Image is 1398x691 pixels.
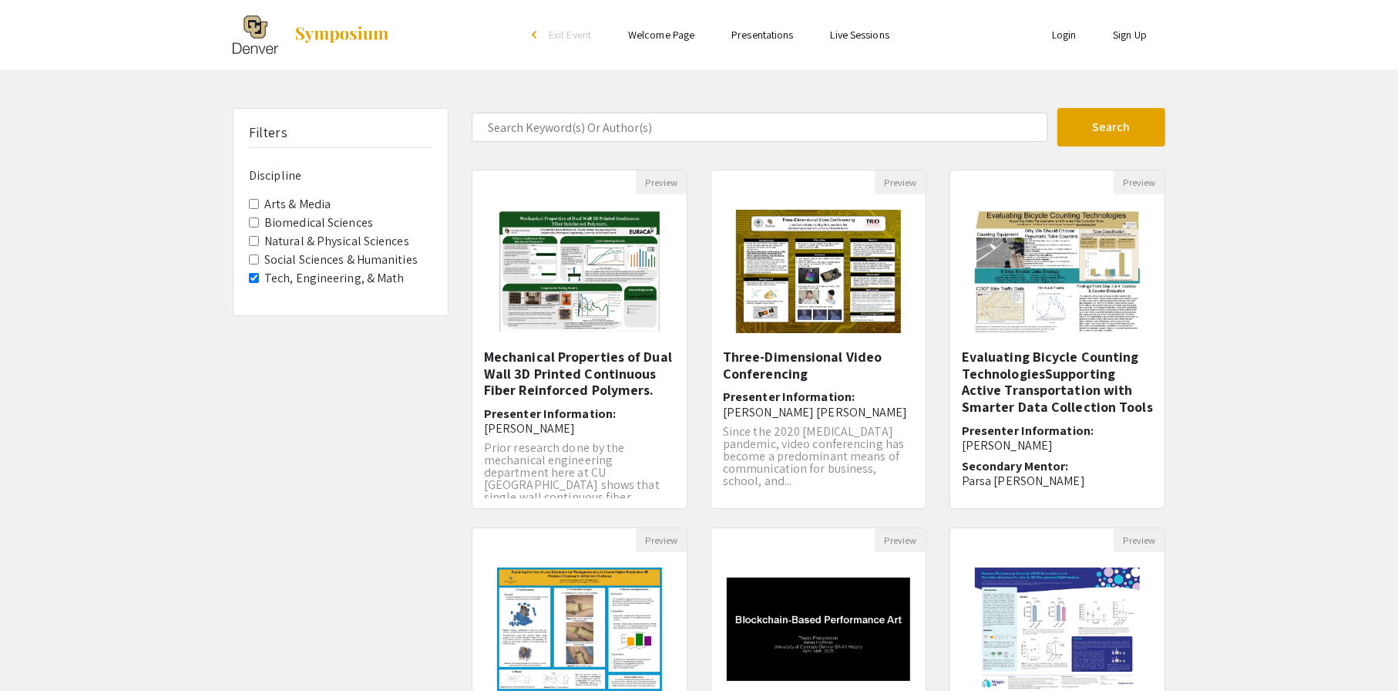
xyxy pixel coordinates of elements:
img: <p><span style="color: black;">Evaluating Bicycle Counting Technologies</span></p><p><span style=... [959,194,1154,349]
a: Login [1052,28,1077,42]
span: Secondary Mentor: [962,458,1069,474]
p: Prior research done by the mechanical engineering department here at CU [GEOGRAPHIC_DATA] shows t... [484,442,675,516]
label: Tech, Engineering, & Math [264,269,405,288]
h5: Mechanical Properties of Dual Wall 3D Printed Continuous Fiber Reinforced Polymers. [484,349,675,399]
img: Symposium by ForagerOne [294,25,390,44]
div: Open Presentation <p><span style="color: black;">Evaluating Bicycle Counting Technologies</span><... [949,170,1165,509]
img: <p>Mechanical Properties of Dual Wall 3D Printed Continuous Fiber Reinforced Polymers.</p> [484,194,674,349]
h5: Evaluating Bicycle Counting TechnologiesSupporting Active Transportation with Smarter Data Collec... [962,349,1153,415]
h5: Three-Dimensional Video Conferencing [723,349,914,382]
label: Social Sciences & Humanities [264,251,418,269]
div: Open Presentation <p>Mechanical Properties of Dual Wall 3D Printed Continuous Fiber Reinforced Po... [472,170,687,509]
h6: Presenter Information: [723,389,914,419]
span: Exit Event [549,28,591,42]
a: Presentations [731,28,793,42]
p: Parsa [PERSON_NAME] [962,474,1153,488]
a: Welcome Page [628,28,694,42]
button: Preview [1114,528,1164,552]
img: The 2025 Research and Creative Activities Symposium (RaCAS) [233,15,278,54]
h6: Presenter Information: [484,406,675,436]
h6: Presenter Information: [962,423,1153,453]
label: Natural & Physical Sciences [264,232,409,251]
button: Preview [636,528,687,552]
a: Live Sessions [831,28,889,42]
a: Sign Up [1113,28,1147,42]
input: Search Keyword(s) Or Author(s) [472,113,1048,142]
button: Search [1057,108,1165,147]
button: Preview [875,528,926,552]
button: Preview [1114,170,1164,194]
div: arrow_back_ios [532,30,541,39]
h5: Filters [249,124,287,141]
button: Preview [875,170,926,194]
iframe: Chat [12,622,66,679]
span: [PERSON_NAME] [962,437,1053,453]
span: [PERSON_NAME] [PERSON_NAME] [723,404,908,420]
img: <p>Three-Dimensional Video Conferencing</p> [721,194,916,349]
button: Preview [636,170,687,194]
span: [PERSON_NAME] [484,420,575,437]
div: Open Presentation <p>Three-Dimensional Video Conferencing</p> [711,170,926,509]
a: The 2025 Research and Creative Activities Symposium (RaCAS) [233,15,390,54]
label: Arts & Media [264,195,331,214]
p: Since the 2020 [MEDICAL_DATA] pandemic, video conferencing has become a predominant means of comm... [723,426,914,487]
h6: Discipline [249,168,432,183]
label: Biomedical Sciences [264,214,373,232]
